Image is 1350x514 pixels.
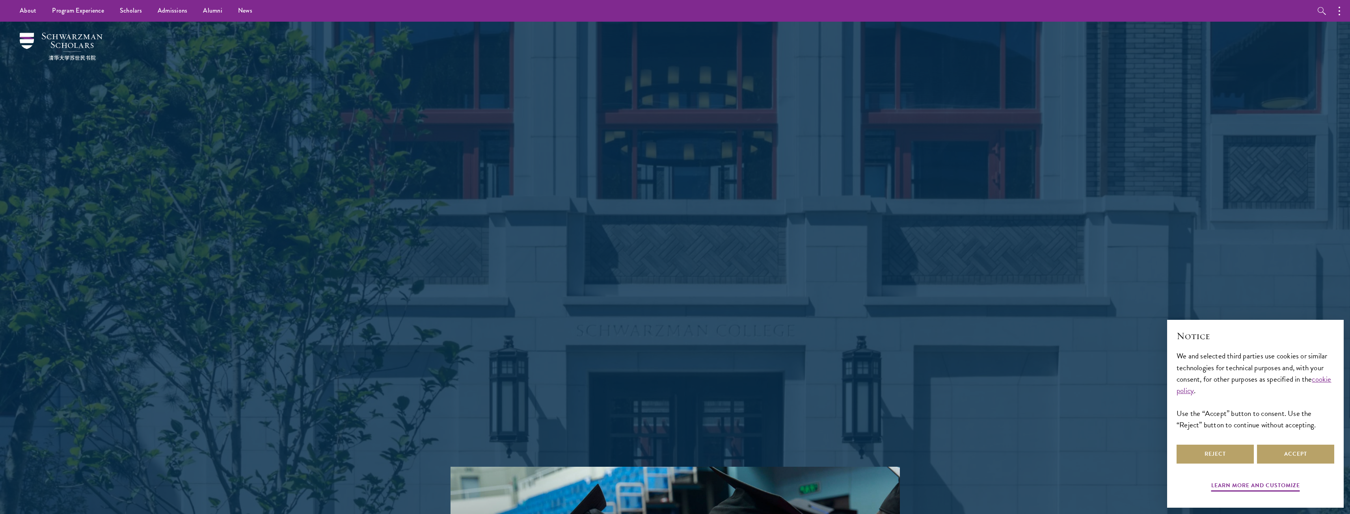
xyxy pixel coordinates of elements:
[1257,445,1334,464] button: Accept
[1177,329,1334,343] h2: Notice
[1177,350,1334,430] div: We and selected third parties use cookies or similar technologies for technical purposes and, wit...
[1177,373,1331,396] a: cookie policy
[20,33,102,60] img: Schwarzman Scholars
[1177,445,1254,464] button: Reject
[1211,481,1300,493] button: Learn more and customize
